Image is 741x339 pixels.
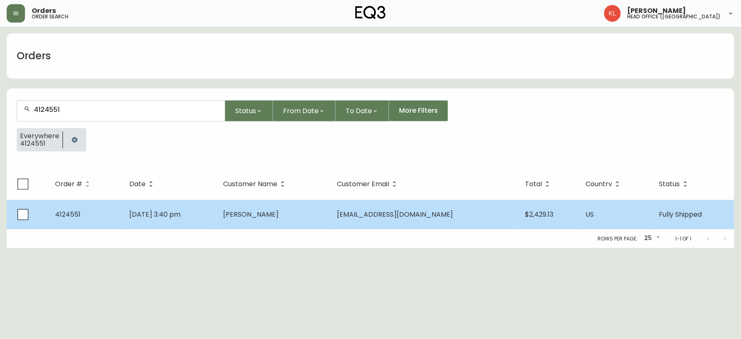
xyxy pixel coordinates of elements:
span: Customer Email [337,182,389,187]
p: Rows per page: [598,235,638,243]
span: [DATE] 3:40 pm [129,210,181,219]
span: $2,429.13 [525,210,553,219]
span: From Date [283,106,319,116]
span: 4124551 [55,210,80,219]
span: Customer Email [337,180,400,188]
div: 25 [641,232,662,245]
span: Total [525,180,553,188]
h1: Orders [17,49,51,63]
button: From Date [273,100,336,121]
button: More Filters [389,100,448,121]
span: Order # [55,182,82,187]
span: Customer Name [223,182,277,187]
button: Status [225,100,273,121]
input: Search [34,106,218,114]
span: Status [659,180,691,188]
button: To Date [336,100,389,121]
span: US [585,210,594,219]
p: 1-1 of 1 [675,235,692,243]
span: 4124551 [20,140,59,147]
span: Status [235,106,256,116]
span: Fully Shipped [659,210,702,219]
span: Customer Name [223,180,288,188]
h5: order search [32,14,68,19]
span: Date [129,182,146,187]
span: To Date [346,106,372,116]
span: Country [585,180,623,188]
img: logo [355,6,386,19]
h5: head office ([GEOGRAPHIC_DATA]) [628,14,721,19]
span: Orders [32,8,56,14]
span: Date [129,180,156,188]
span: Everywhere [20,132,59,140]
span: [PERSON_NAME] [628,8,686,14]
span: Total [525,182,542,187]
span: Order # [55,180,93,188]
span: [EMAIL_ADDRESS][DOMAIN_NAME] [337,210,453,219]
img: 2c0c8aa7421344cf0398c7f872b772b5 [604,5,621,22]
span: [PERSON_NAME] [223,210,279,219]
span: More Filters [399,106,438,115]
span: Status [659,182,680,187]
span: Country [585,182,612,187]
